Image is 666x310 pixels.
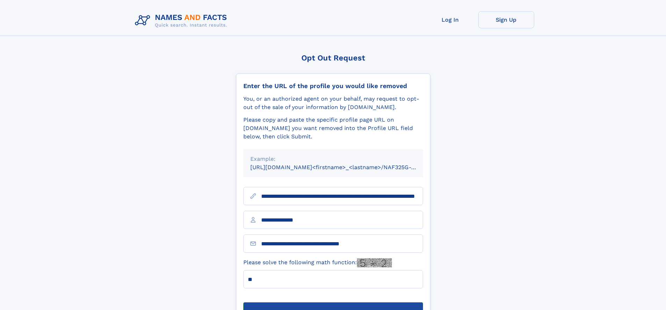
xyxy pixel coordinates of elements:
[132,11,233,30] img: Logo Names and Facts
[250,155,416,163] div: Example:
[243,116,423,141] div: Please copy and paste the specific profile page URL on [DOMAIN_NAME] you want removed into the Pr...
[243,258,392,267] label: Please solve the following math function:
[250,164,436,171] small: [URL][DOMAIN_NAME]<firstname>_<lastname>/NAF325G-xxxxxxxx
[478,11,534,28] a: Sign Up
[236,53,430,62] div: Opt Out Request
[422,11,478,28] a: Log In
[243,82,423,90] div: Enter the URL of the profile you would like removed
[243,95,423,111] div: You, or an authorized agent on your behalf, may request to opt-out of the sale of your informatio...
